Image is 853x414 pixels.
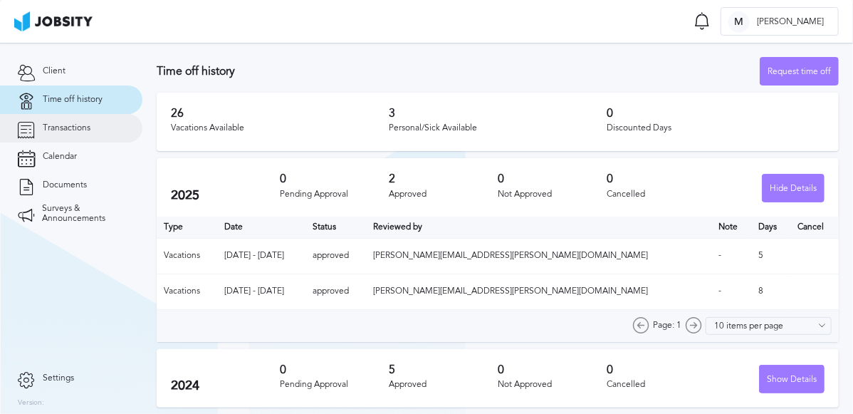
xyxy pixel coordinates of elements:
[43,373,74,383] span: Settings
[607,123,825,133] div: Discounted Days
[750,17,831,27] span: [PERSON_NAME]
[43,123,90,133] span: Transactions
[43,180,87,190] span: Documents
[171,123,389,133] div: Vacations Available
[607,380,716,390] div: Cancelled
[373,286,648,296] span: [PERSON_NAME][EMAIL_ADDRESS][PERSON_NAME][DOMAIN_NAME]
[42,204,125,224] span: Surveys & Announcements
[280,172,389,185] h3: 0
[389,190,498,200] div: Approved
[171,378,280,393] h2: 2024
[760,58,838,86] div: Request time off
[389,107,607,120] h3: 3
[157,217,217,238] th: Type
[157,274,217,309] td: Vacations
[498,190,607,200] div: Not Approved
[790,217,839,238] th: Cancel
[43,95,103,105] span: Time off history
[763,175,824,203] div: Hide Details
[728,11,750,33] div: M
[607,172,716,185] h3: 0
[760,366,824,394] div: Show Details
[43,152,77,162] span: Calendar
[607,190,716,200] div: Cancelled
[305,217,366,238] th: Toggle SortBy
[760,57,839,86] button: Request time off
[171,107,389,120] h3: 26
[751,238,790,274] td: 5
[389,380,498,390] div: Approved
[157,238,217,274] td: Vacations
[389,123,607,133] div: Personal/Sick Available
[305,274,366,309] td: approved
[305,238,366,274] td: approved
[498,380,607,390] div: Not Approved
[751,274,790,309] td: 8
[43,66,66,76] span: Client
[607,363,716,376] h3: 0
[280,363,389,376] h3: 0
[280,380,389,390] div: Pending Approval
[653,321,681,331] span: Page: 1
[157,65,760,78] h3: Time off history
[498,363,607,376] h3: 0
[389,172,498,185] h3: 2
[18,399,44,408] label: Version:
[721,7,839,36] button: M[PERSON_NAME]
[280,190,389,200] div: Pending Approval
[718,286,721,296] span: -
[711,217,751,238] th: Toggle SortBy
[607,107,825,120] h3: 0
[718,250,721,260] span: -
[217,217,305,238] th: Toggle SortBy
[373,250,648,260] span: [PERSON_NAME][EMAIL_ADDRESS][PERSON_NAME][DOMAIN_NAME]
[366,217,711,238] th: Toggle SortBy
[762,174,825,202] button: Hide Details
[217,274,305,309] td: [DATE] - [DATE]
[171,188,280,203] h2: 2025
[217,238,305,274] td: [DATE] - [DATE]
[498,172,607,185] h3: 0
[751,217,790,238] th: Days
[759,365,825,393] button: Show Details
[14,11,93,31] img: ab4bad089aa723f57921c736e9817d99.png
[389,363,498,376] h3: 5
